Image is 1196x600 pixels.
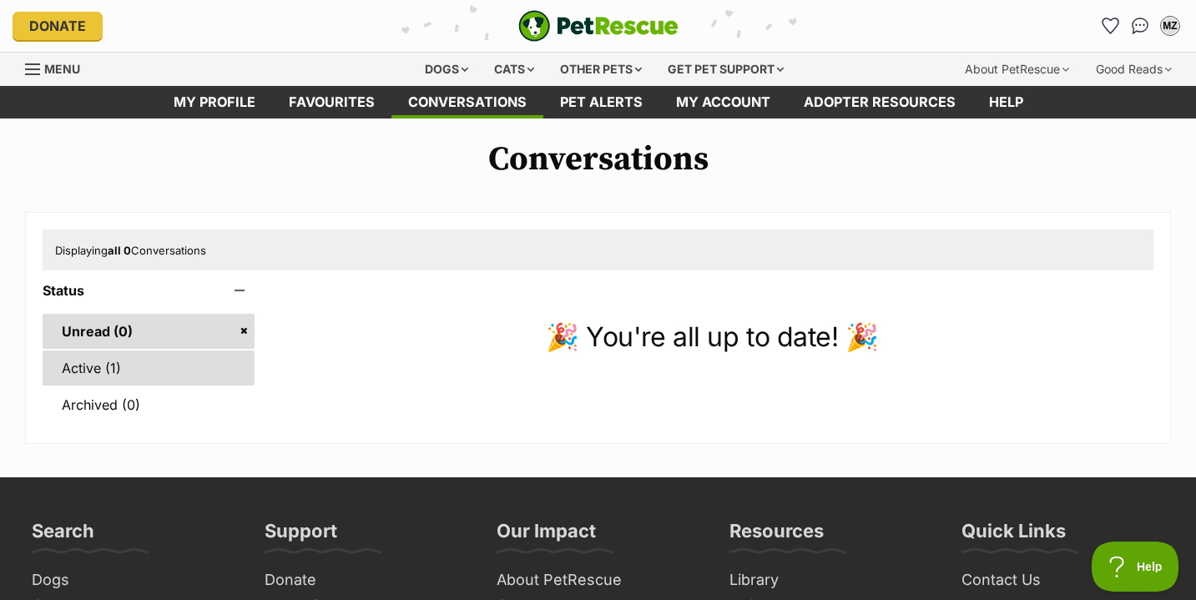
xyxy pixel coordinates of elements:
strong: all 0 [108,244,131,257]
ul: Account quick links [1097,13,1183,39]
h3: Resources [729,519,824,552]
p: 🎉 You're all up to date! 🎉 [271,317,1153,357]
a: My profile [157,86,272,118]
header: Status [43,283,255,298]
div: Get pet support [656,53,795,86]
a: Pet alerts [543,86,659,118]
div: Other pets [548,53,654,86]
a: Favourites [1097,13,1123,39]
a: conversations [391,86,543,118]
a: Unread (0) [43,314,255,349]
a: Dogs [25,567,241,593]
a: Favourites [272,86,391,118]
a: Donate [258,567,474,593]
h3: Our Impact [497,519,596,552]
a: Donate [13,12,103,40]
a: Archived (0) [43,387,255,422]
h3: Search [32,519,94,552]
a: Help [972,86,1040,118]
a: Active (1) [43,350,255,386]
div: Cats [482,53,546,86]
h3: Support [265,519,337,552]
a: PetRescue [518,10,679,42]
img: chat-41dd97257d64d25036548639549fe6c8038ab92f7586957e7f3b1b290dea8141.svg [1132,18,1149,34]
span: Displaying Conversations [55,244,206,257]
a: My account [659,86,787,118]
a: Menu [25,53,92,83]
a: Contact Us [955,567,1171,593]
div: Dogs [413,53,480,86]
div: About PetRescue [953,53,1081,86]
span: Menu [44,62,80,76]
h3: Quick Links [961,519,1066,552]
a: Conversations [1127,13,1153,39]
a: About PetRescue [490,567,706,593]
a: Adopter resources [787,86,972,118]
button: My account [1157,13,1183,39]
img: logo-e224e6f780fb5917bec1dbf3a21bbac754714ae5b6737aabdf751b685950b380.svg [518,10,679,42]
iframe: Help Scout Beacon - Open [1092,542,1179,592]
div: MZ [1162,18,1178,34]
a: Library [723,567,939,593]
div: Good Reads [1084,53,1183,86]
